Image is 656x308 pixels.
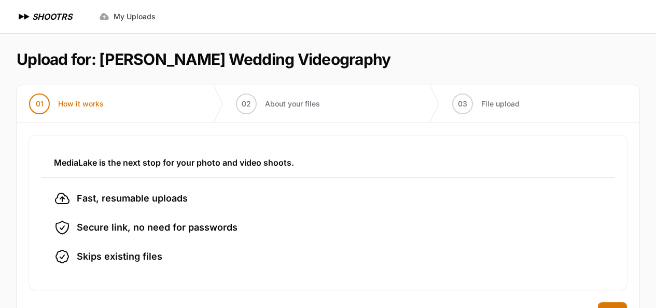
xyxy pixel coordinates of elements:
[440,85,532,123] button: 03 File upload
[265,99,320,109] span: About your files
[93,7,162,26] a: My Uploads
[17,85,116,123] button: 01 How it works
[77,191,188,206] span: Fast, resumable uploads
[77,249,162,264] span: Skips existing files
[36,99,44,109] span: 01
[17,50,390,69] h1: Upload for: [PERSON_NAME] Wedding Videography
[77,220,238,235] span: Secure link, no need for passwords
[54,156,602,169] h3: MediaLake is the next stop for your photo and video shoots.
[32,10,72,23] h1: SHOOTRS
[481,99,520,109] span: File upload
[458,99,467,109] span: 03
[58,99,104,109] span: How it works
[224,85,332,123] button: 02 About your files
[17,10,72,23] a: SHOOTRS SHOOTRS
[114,11,156,22] span: My Uploads
[17,10,32,23] img: SHOOTRS
[242,99,251,109] span: 02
